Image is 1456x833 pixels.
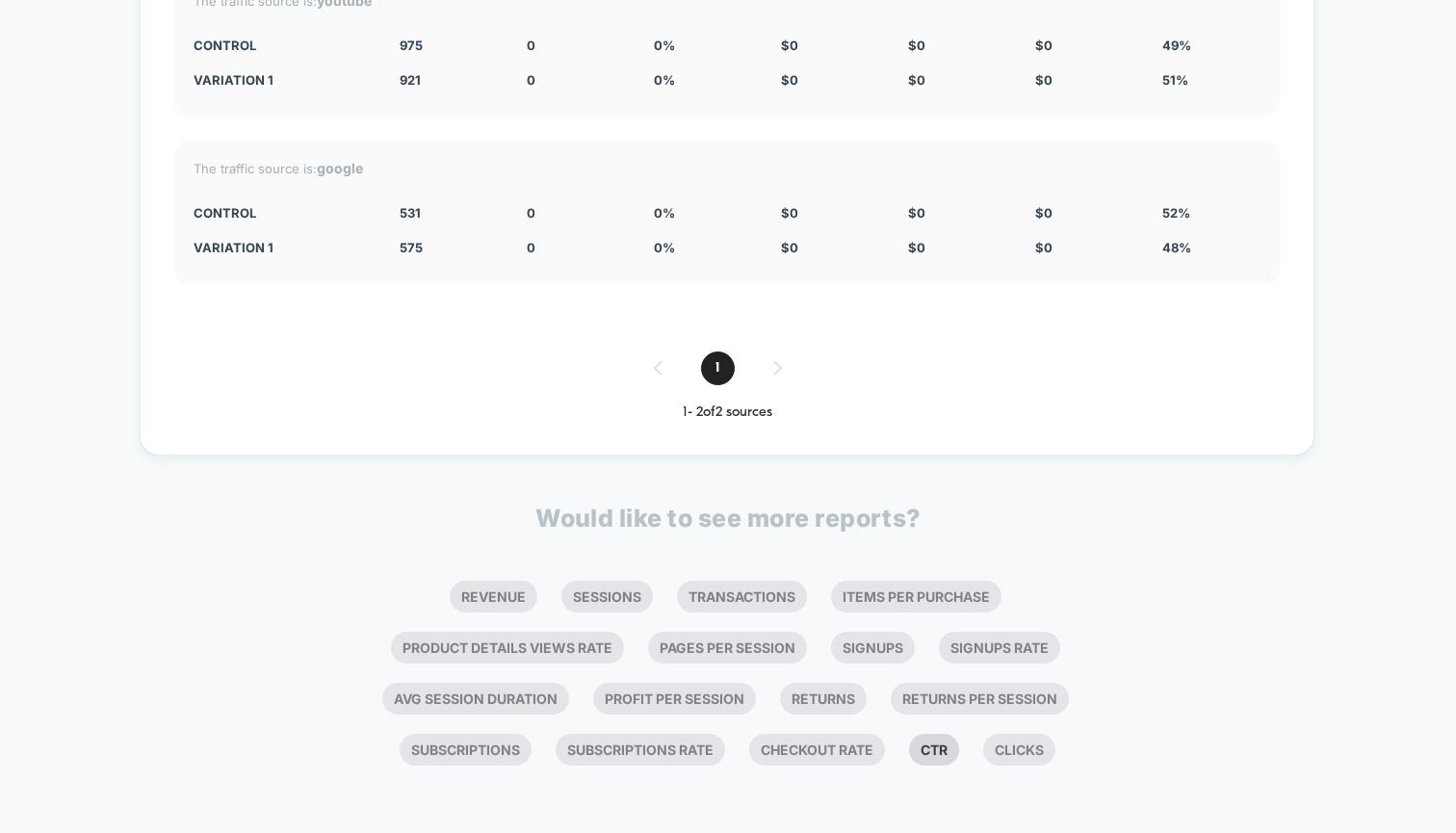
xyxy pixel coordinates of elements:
div: 49% [1162,38,1261,53]
li: Transactions [677,581,807,612]
li: Signups [831,632,915,664]
li: Returns Per Session [891,683,1069,715]
li: Product Details Views Rate [391,632,624,664]
span: 1 [701,351,735,385]
span: 531 [400,205,421,221]
span: 0 % [654,72,675,88]
span: 975 [400,38,423,53]
li: Signups Rate [939,632,1060,664]
li: Ctr [909,734,959,766]
span: 0 [527,38,535,53]
li: Checkout Rate [749,734,885,766]
span: 0 % [654,240,675,255]
div: 51% [1162,72,1261,88]
span: $ 0 [781,240,798,255]
strong: google [317,160,363,176]
div: 52% [1162,205,1261,221]
li: Profit Per Session [593,683,756,715]
span: $ 0 [908,72,925,88]
span: 0 % [654,38,675,53]
span: $ 0 [1035,38,1053,53]
li: Subscriptions Rate [556,734,725,766]
div: Variation 1 [194,240,371,255]
li: Sessions [561,581,653,612]
li: Pages Per Session [648,632,807,664]
div: CONTROL [194,38,371,53]
span: $ 0 [1035,240,1053,255]
span: $ 0 [1035,72,1053,88]
span: 575 [400,240,423,255]
div: Variation 1 [194,72,371,88]
span: $ 0 [781,72,798,88]
p: Would like to see more reports? [535,504,921,533]
span: $ 0 [781,205,798,221]
div: 1 - 2 of 2 sources [174,404,1280,421]
li: Revenue [450,581,537,612]
li: Avg Session Duration [382,683,569,715]
div: The traffic source is: [194,160,1261,176]
span: $ 0 [908,205,925,221]
span: $ 0 [1035,205,1053,221]
span: 0 [527,205,535,221]
span: 0 [527,72,535,88]
span: 921 [400,72,421,88]
li: Returns [780,683,867,715]
span: 0 % [654,205,675,221]
li: Items Per Purchase [831,581,1001,612]
div: CONTROL [194,205,371,221]
li: Subscriptions [400,734,532,766]
span: 0 [527,240,535,255]
span: $ 0 [781,38,798,53]
span: $ 0 [908,240,925,255]
div: 48% [1162,240,1261,255]
li: Clicks [983,734,1055,766]
span: $ 0 [908,38,925,53]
